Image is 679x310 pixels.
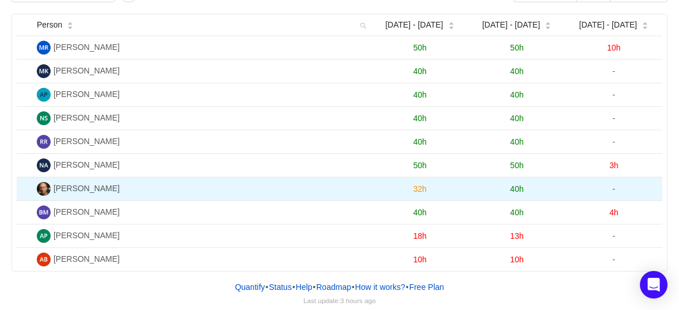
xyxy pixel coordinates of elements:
[413,231,427,241] span: 18h
[609,161,619,170] span: 3h
[510,255,523,264] span: 10h
[313,282,316,292] span: •
[53,160,120,169] span: [PERSON_NAME]
[413,208,427,217] span: 40h
[37,182,51,196] img: DV
[612,90,615,99] span: -
[53,113,120,122] span: [PERSON_NAME]
[510,208,523,217] span: 40h
[352,282,355,292] span: •
[510,184,523,193] span: 40h
[37,206,51,219] img: BM
[510,231,523,241] span: 13h
[510,161,523,170] span: 50h
[413,184,427,193] span: 32h
[510,67,523,76] span: 40h
[304,297,376,304] span: Last update:
[355,278,406,296] button: How it works?
[266,282,268,292] span: •
[642,21,648,24] i: icon: caret-up
[413,67,427,76] span: 40h
[53,184,120,193] span: [PERSON_NAME]
[292,282,295,292] span: •
[510,114,523,123] span: 40h
[67,21,74,24] i: icon: caret-up
[612,231,615,241] span: -
[642,20,649,28] div: Sort
[612,67,615,76] span: -
[53,66,120,75] span: [PERSON_NAME]
[413,161,427,170] span: 50h
[510,43,523,52] span: 50h
[316,278,352,296] a: Roadmap
[67,20,74,28] div: Sort
[53,137,120,146] span: [PERSON_NAME]
[409,278,445,296] button: Free Plan
[295,278,313,296] a: Help
[448,21,454,24] i: icon: caret-up
[510,137,523,146] span: 40h
[544,20,551,28] div: Sort
[37,88,51,102] img: AP
[413,90,427,99] span: 40h
[37,64,51,78] img: MK
[448,20,455,28] div: Sort
[545,25,551,28] i: icon: caret-down
[37,111,51,125] img: NS
[482,19,540,31] span: [DATE] - [DATE]
[612,114,615,123] span: -
[579,19,637,31] span: [DATE] - [DATE]
[355,14,371,36] i: icon: search
[53,42,120,52] span: [PERSON_NAME]
[37,135,51,149] img: RR
[67,25,74,28] i: icon: caret-down
[612,137,615,146] span: -
[413,43,427,52] span: 50h
[53,254,120,263] span: [PERSON_NAME]
[37,229,51,243] img: AP
[340,297,376,304] span: 3 hours ago
[37,253,51,266] img: AB
[37,41,51,55] img: MR
[37,158,51,172] img: NA
[612,255,615,264] span: -
[53,90,120,99] span: [PERSON_NAME]
[235,278,266,296] a: Quantify
[642,25,648,28] i: icon: caret-down
[609,208,619,217] span: 4h
[37,19,62,31] span: Person
[413,255,427,264] span: 10h
[607,43,620,52] span: 10h
[413,114,427,123] span: 40h
[640,271,668,299] div: Open Intercom Messenger
[448,25,454,28] i: icon: caret-down
[413,137,427,146] span: 40h
[385,19,443,31] span: [DATE] - [DATE]
[406,282,409,292] span: •
[53,231,120,240] span: [PERSON_NAME]
[268,278,293,296] a: Status
[510,90,523,99] span: 40h
[612,184,615,193] span: -
[53,207,120,216] span: [PERSON_NAME]
[545,21,551,24] i: icon: caret-up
